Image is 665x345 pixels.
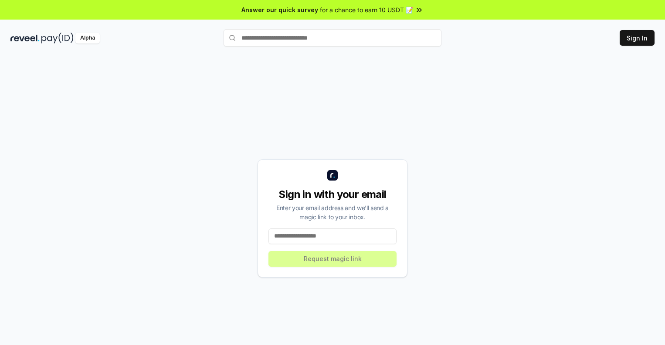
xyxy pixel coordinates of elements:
[268,203,397,221] div: Enter your email address and we’ll send a magic link to your inbox.
[10,33,40,44] img: reveel_dark
[327,170,338,181] img: logo_small
[320,5,413,14] span: for a chance to earn 10 USDT 📝
[41,33,74,44] img: pay_id
[241,5,318,14] span: Answer our quick survey
[75,33,100,44] div: Alpha
[620,30,655,46] button: Sign In
[268,188,397,201] div: Sign in with your email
